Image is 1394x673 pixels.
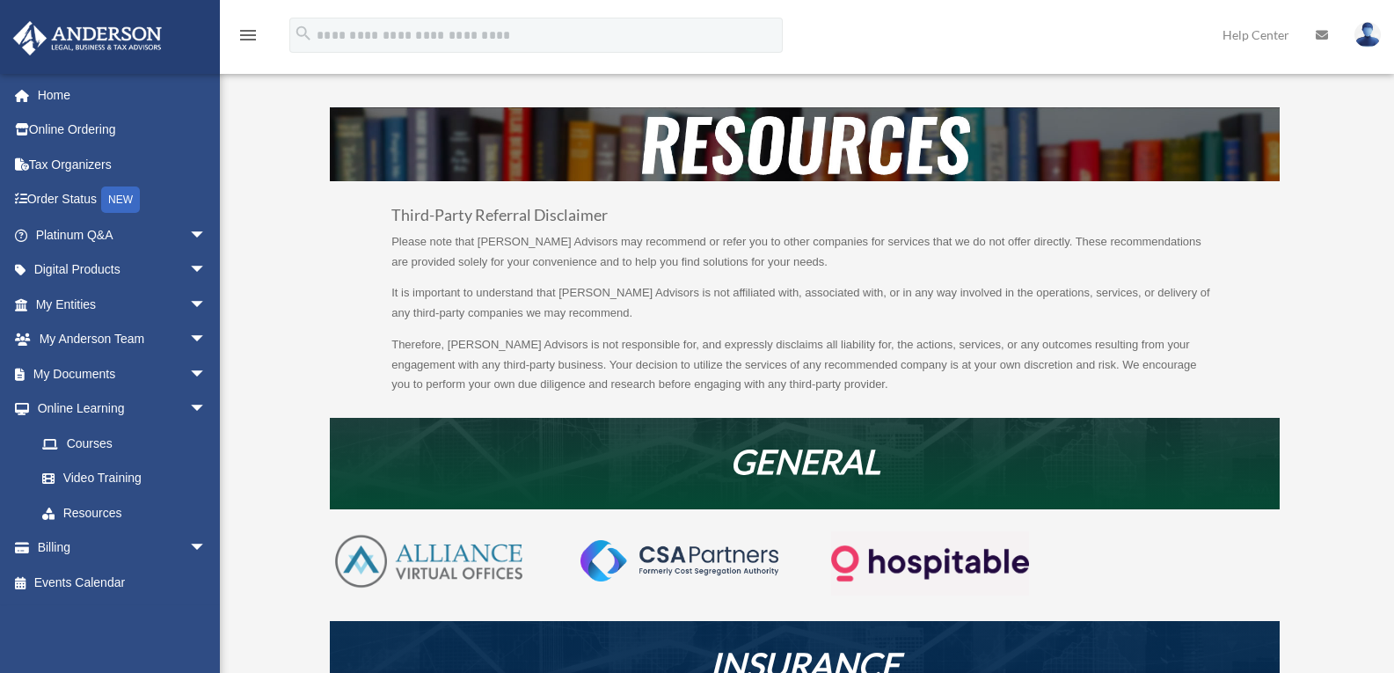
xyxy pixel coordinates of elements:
[12,182,233,218] a: Order StatusNEW
[294,24,313,43] i: search
[1354,22,1381,48] img: User Pic
[237,31,259,46] a: menu
[391,208,1218,232] h3: Third-Party Referral Disclaimer
[189,391,224,428] span: arrow_drop_down
[391,283,1218,335] p: It is important to understand that [PERSON_NAME] Advisors is not affiliated with, associated with...
[237,25,259,46] i: menu
[8,21,167,55] img: Anderson Advisors Platinum Portal
[101,187,140,213] div: NEW
[831,531,1029,596] img: Logo-transparent-dark
[189,322,224,358] span: arrow_drop_down
[391,335,1218,395] p: Therefore, [PERSON_NAME] Advisors is not responsible for, and expressly disclaims all liability f...
[12,530,233,566] a: Billingarrow_drop_down
[189,356,224,392] span: arrow_drop_down
[730,441,880,481] em: GENERAL
[25,495,224,530] a: Resources
[189,252,224,289] span: arrow_drop_down
[12,287,233,322] a: My Entitiesarrow_drop_down
[25,461,233,496] a: Video Training
[580,540,778,581] img: CSA-partners-Formerly-Cost-Segregation-Authority
[189,287,224,323] span: arrow_drop_down
[12,356,233,391] a: My Documentsarrow_drop_down
[391,232,1218,284] p: Please note that [PERSON_NAME] Advisors may recommend or refer you to other companies for service...
[12,113,233,148] a: Online Ordering
[189,530,224,567] span: arrow_drop_down
[330,107,1280,181] img: resources-header
[189,217,224,253] span: arrow_drop_down
[12,391,233,427] a: Online Learningarrow_drop_down
[25,426,233,461] a: Courses
[12,565,233,600] a: Events Calendar
[12,252,233,288] a: Digital Productsarrow_drop_down
[12,77,233,113] a: Home
[12,217,233,252] a: Platinum Q&Aarrow_drop_down
[12,147,233,182] a: Tax Organizers
[330,531,528,591] img: AVO-logo-1-color
[12,322,233,357] a: My Anderson Teamarrow_drop_down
